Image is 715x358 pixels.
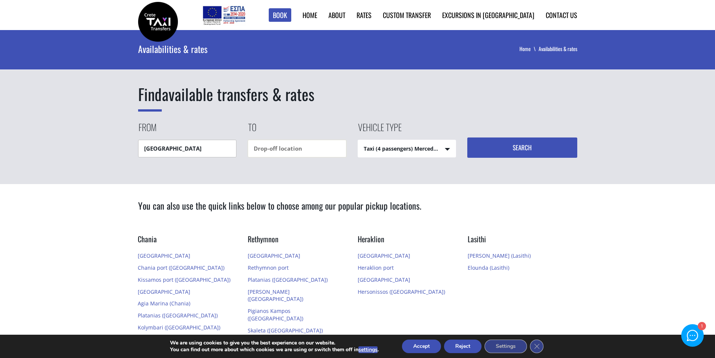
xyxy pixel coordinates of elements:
[519,45,539,53] a: Home
[358,346,378,353] button: settings
[358,121,402,140] label: Vehicle type
[248,276,328,283] a: Platanias ([GEOGRAPHIC_DATA])
[138,324,220,331] a: Kolymbari ([GEOGRAPHIC_DATA])
[468,264,509,271] a: Elounda (Lasithi)
[138,199,577,222] h2: You can also use the quick links below to choose among our popular pickup locations.
[358,288,445,295] a: Hersonissos ([GEOGRAPHIC_DATA])
[138,140,237,157] input: Pickup location
[138,2,178,42] img: Crete Taxi Transfers | Rates & availability for transfers in Crete | Crete Taxi Transfers
[530,340,543,353] button: Close GDPR Cookie Banner
[248,264,289,271] a: Rethymnon port
[248,140,346,157] input: Drop-off location
[467,137,577,158] button: Search
[358,234,456,250] h3: Heraklion
[485,340,527,353] button: Settings
[697,323,705,331] div: 1
[138,288,190,295] a: [GEOGRAPHIC_DATA]
[248,252,300,259] a: [GEOGRAPHIC_DATA]
[383,10,431,20] a: Custom Transfer
[402,340,441,353] button: Accept
[269,8,291,22] a: Book
[202,4,246,26] img: e-bannersEUERDF180X90.jpg
[468,234,566,250] h3: Lasithi
[248,288,303,303] a: [PERSON_NAME] ([GEOGRAPHIC_DATA])
[442,10,534,20] a: Excursions in [GEOGRAPHIC_DATA]
[358,140,456,158] span: Taxi (4 passengers) Mercedes E Class
[170,340,379,346] p: We are using cookies to give you the best experience on our website.
[170,346,379,353] p: You can find out more about which cookies we are using or switch them off in .
[138,276,230,283] a: Kissamos port ([GEOGRAPHIC_DATA])
[138,300,190,307] a: Agia Marina (Chania)
[357,10,372,20] a: Rates
[248,121,256,140] label: To
[138,121,157,140] label: From
[138,17,178,25] a: Crete Taxi Transfers | Rates & availability for transfers in Crete | Crete Taxi Transfers
[358,264,394,271] a: Heraklion port
[539,45,577,53] li: Availabilities & rates
[138,82,162,112] span: Find
[138,312,218,319] a: Platanias ([GEOGRAPHIC_DATA])
[248,234,346,250] h3: Rethymnon
[138,30,378,68] div: Availabilities & rates
[468,252,531,259] a: [PERSON_NAME] (Lasithi)
[138,252,190,259] a: [GEOGRAPHIC_DATA]
[138,264,224,271] a: Chania port ([GEOGRAPHIC_DATA])
[358,276,410,283] a: [GEOGRAPHIC_DATA]
[444,340,482,353] button: Reject
[138,83,577,106] h1: available transfers & rates
[248,307,303,322] a: Pigianos Kampos ([GEOGRAPHIC_DATA])
[358,252,410,259] a: [GEOGRAPHIC_DATA]
[303,10,317,20] a: Home
[138,234,236,250] h3: Chania
[248,327,323,334] a: Skaleta ([GEOGRAPHIC_DATA])
[546,10,577,20] a: Contact us
[328,10,345,20] a: About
